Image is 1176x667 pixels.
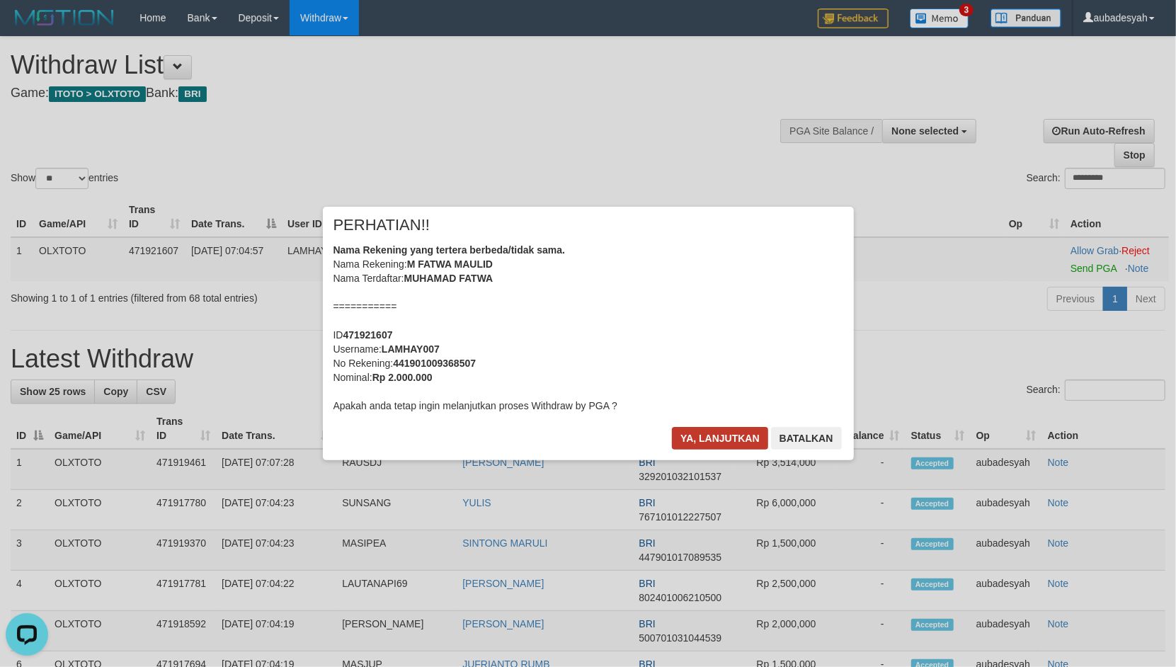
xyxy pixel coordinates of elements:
[372,372,433,383] b: Rp 2.000.000
[407,258,493,270] b: M FATWA MAULID
[672,427,768,450] button: Ya, lanjutkan
[382,343,440,355] b: LAMHAY007
[6,6,48,48] button: Open LiveChat chat widget
[333,218,430,232] span: PERHATIAN!!
[404,273,493,284] b: MUHAMAD FATWA
[771,427,842,450] button: Batalkan
[343,329,393,341] b: 471921607
[333,243,843,413] div: Nama Rekening: Nama Terdaftar: =========== ID Username: No Rekening: Nominal: Apakah anda tetap i...
[393,358,476,369] b: 441901009368507
[333,244,566,256] b: Nama Rekening yang tertera berbeda/tidak sama.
